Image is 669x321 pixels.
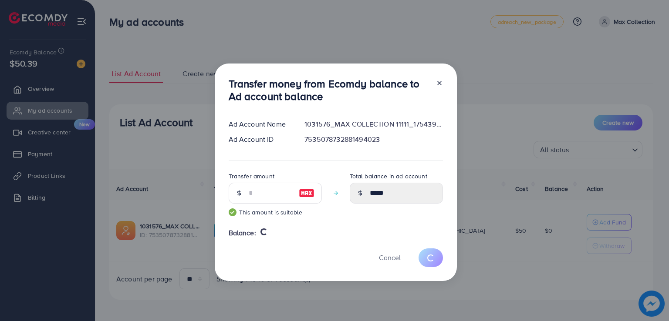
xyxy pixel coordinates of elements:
[350,172,427,181] label: Total balance in ad account
[229,208,322,217] small: This amount is suitable
[229,208,237,216] img: guide
[229,77,429,103] h3: Transfer money from Ecomdy balance to Ad account balance
[229,172,274,181] label: Transfer amount
[297,134,449,144] div: 7535078732881494023
[297,119,449,129] div: 1031576_MAX COLLECTION 11111_1754397364319
[368,248,412,267] button: Cancel
[299,188,314,198] img: image
[229,228,256,238] span: Balance:
[222,119,298,129] div: Ad Account Name
[222,134,298,144] div: Ad Account ID
[379,253,401,262] span: Cancel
